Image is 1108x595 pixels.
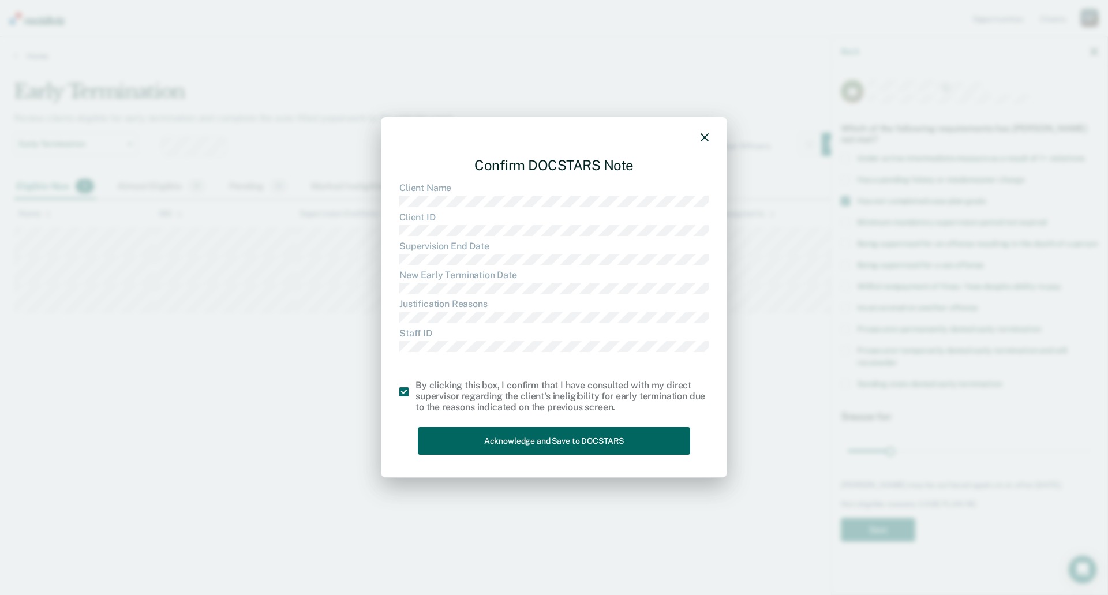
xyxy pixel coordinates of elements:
div: Confirm DOCSTARS Note [399,148,709,183]
dt: Client Name [399,182,709,193]
div: By clicking this box, I confirm that I have consulted with my direct supervisor regarding the cli... [415,380,709,413]
dt: Justification Reasons [399,299,709,310]
dt: New Early Termination Date [399,270,709,280]
dt: Staff ID [399,328,709,339]
dt: Client ID [399,212,709,223]
dt: Supervision End Date [399,241,709,252]
button: Acknowledge and Save to DOCSTARS [418,427,690,455]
